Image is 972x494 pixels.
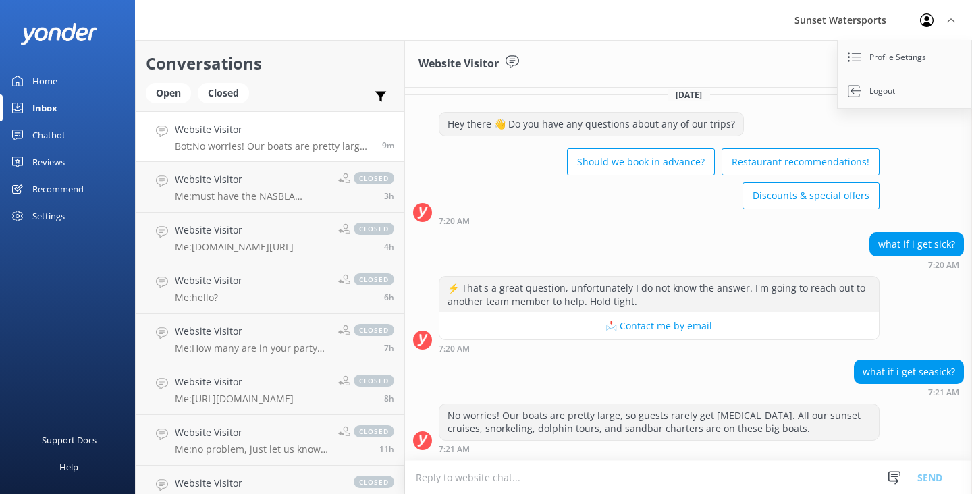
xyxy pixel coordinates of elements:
div: Sep 10 2025 07:20pm (UTC -05:00) America/Cancun [439,344,880,353]
h4: Website Visitor [175,223,294,238]
span: closed [354,425,394,437]
div: Reviews [32,148,65,175]
p: Me: no problem, just let us know if you think of anything else like golf cart rentals or fishing ... [175,443,328,456]
span: Sep 10 2025 03:10pm (UTC -05:00) America/Cancun [384,241,394,252]
div: what if i get sick? [870,233,963,256]
a: Closed [198,85,256,100]
div: Sep 10 2025 07:20pm (UTC -05:00) America/Cancun [869,260,964,269]
h4: Website Visitor [175,375,294,389]
strong: 7:21 AM [439,445,470,454]
span: closed [354,223,394,235]
span: Sep 10 2025 08:23am (UTC -05:00) America/Cancun [379,443,394,455]
span: closed [354,476,394,488]
strong: 7:21 AM [928,389,959,397]
p: Me: [URL][DOMAIN_NAME] [175,393,294,405]
a: Website VisitorMe:How many are in your party? I can also look into some smaller private charter o... [136,314,404,364]
div: Sep 10 2025 07:21pm (UTC -05:00) America/Cancun [439,444,880,454]
button: 📩 Contact me by email [439,312,879,339]
p: Me: hello? [175,292,242,304]
h4: Website Visitor [175,172,328,187]
strong: 7:20 AM [439,217,470,225]
div: Sep 10 2025 07:20pm (UTC -05:00) America/Cancun [439,216,880,225]
span: Sep 10 2025 11:39am (UTC -05:00) America/Cancun [384,342,394,354]
a: Website VisitorBot:No worries! Our boats are pretty large, so guests rarely get [MEDICAL_DATA]. A... [136,111,404,162]
div: Support Docs [42,427,97,454]
span: Sep 10 2025 07:21pm (UTC -05:00) America/Cancun [382,140,394,151]
span: closed [354,273,394,285]
div: ⚡ That's a great question, unfortunately I do not know the answer. I'm going to reach out to anot... [439,277,879,312]
span: closed [354,324,394,336]
div: Hey there 👋 Do you have any questions about any of our trips? [439,113,743,136]
span: Sep 10 2025 11:09am (UTC -05:00) America/Cancun [384,393,394,404]
a: Open [146,85,198,100]
a: Website VisitorMe:[DOMAIN_NAME][URL]closed4h [136,213,404,263]
h4: Website Visitor [175,425,328,440]
div: Home [32,67,57,94]
div: Inbox [32,94,57,121]
button: Discounts & special offers [742,182,880,209]
h4: Website Visitor [175,476,340,491]
a: Website VisitorMe:must have the NASBLA endorsementclosed3h [136,162,404,213]
a: Website VisitorMe:no problem, just let us know if you think of anything else like golf cart renta... [136,415,404,466]
div: Recommend [32,175,84,202]
button: Restaurant recommendations! [722,148,880,175]
span: closed [354,375,394,387]
img: yonder-white-logo.png [20,23,98,45]
div: Settings [32,202,65,229]
h4: Website Visitor [175,122,372,137]
div: No worries! Our boats are pretty large, so guests rarely get [MEDICAL_DATA]. All our sunset cruis... [439,404,879,440]
a: Website VisitorMe:hello?closed6h [136,263,404,314]
span: closed [354,172,394,184]
div: Open [146,83,191,103]
h3: Website Visitor [418,55,499,73]
div: what if i get seasick? [855,360,963,383]
h4: Website Visitor [175,273,242,288]
h4: Website Visitor [175,324,328,339]
strong: 7:20 AM [439,345,470,353]
p: Me: [DOMAIN_NAME][URL] [175,241,294,253]
div: Closed [198,83,249,103]
p: Bot: No worries! Our boats are pretty large, so guests rarely get [MEDICAL_DATA]. All our sunset ... [175,140,372,153]
h2: Conversations [146,51,394,76]
span: [DATE] [668,89,710,101]
div: Help [59,454,78,481]
strong: 7:20 AM [928,261,959,269]
button: Should we book in advance? [567,148,715,175]
span: Sep 10 2025 03:44pm (UTC -05:00) America/Cancun [384,190,394,202]
a: Website VisitorMe:[URL][DOMAIN_NAME]closed8h [136,364,404,415]
p: Me: must have the NASBLA endorsement [175,190,328,202]
p: Me: How many are in your party? I can also look into some smaller private charter options if you ... [175,342,328,354]
div: Chatbot [32,121,65,148]
div: Sep 10 2025 07:21pm (UTC -05:00) America/Cancun [854,387,964,397]
span: Sep 10 2025 01:25pm (UTC -05:00) America/Cancun [384,292,394,303]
